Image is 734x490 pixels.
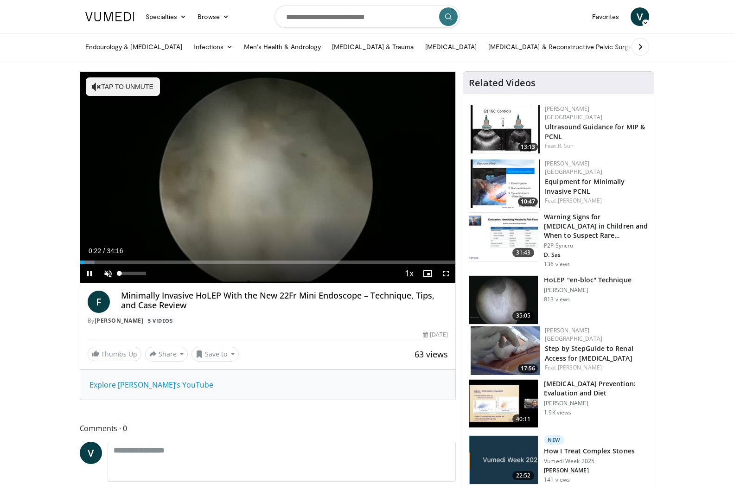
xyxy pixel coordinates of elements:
[545,326,602,343] a: [PERSON_NAME] [GEOGRAPHIC_DATA]
[544,409,571,416] p: 1.9K views
[544,476,570,484] p: 141 views
[544,458,635,465] p: Vumedi Week 2025
[88,317,448,325] div: By
[80,264,99,283] button: Pause
[85,12,134,21] img: VuMedi Logo
[544,400,648,407] p: [PERSON_NAME]
[545,122,645,141] a: Ultrasound Guidance for MIP & PCNL
[544,251,648,259] p: D. Sas
[545,105,602,121] a: [PERSON_NAME] [GEOGRAPHIC_DATA]
[400,264,418,283] button: Playback Rate
[471,105,540,153] img: ae74b246-eda0-4548-a041-8444a00e0b2d.150x105_q85_crop-smart_upscale.jpg
[518,197,538,206] span: 10:47
[544,286,632,294] p: [PERSON_NAME]
[631,7,649,26] a: V
[483,38,644,56] a: [MEDICAL_DATA] & Reconstructive Pelvic Surgery
[471,159,540,208] a: 10:47
[423,331,448,339] div: [DATE]
[469,436,538,484] img: d4687df1-bff4-4f94-b24f-952b82220f7b.png.150x105_q85_crop-smart_upscale.jpg
[145,317,176,325] a: 5 Videos
[420,38,483,56] a: [MEDICAL_DATA]
[545,177,625,196] a: Equipment for Minimally Invasive PCNL
[415,349,448,360] span: 63 views
[103,247,105,255] span: /
[99,264,117,283] button: Unmute
[471,105,540,153] a: 13:13
[469,276,538,324] img: fb452d19-f97f-4b12-854a-e22d5bcc68fc.150x105_q85_crop-smart_upscale.jpg
[545,344,633,363] a: Step by StepGuide to Renal Access for [MEDICAL_DATA]
[544,261,570,268] p: 136 views
[544,212,648,240] h3: Warning Signs for [MEDICAL_DATA] in Children and When to Suspect Rare…
[326,38,420,56] a: [MEDICAL_DATA] & Trauma
[469,379,648,428] a: 40:11 [MEDICAL_DATA] Prevention: Evaluation and Diet [PERSON_NAME] 1.9K views
[107,247,123,255] span: 34:16
[238,38,326,56] a: Men’s Health & Andrology
[512,311,535,320] span: 35:05
[471,159,540,208] img: 57193a21-700a-4103-8163-b4069ca57589.150x105_q85_crop-smart_upscale.jpg
[274,6,460,28] input: Search topics, interventions
[80,442,102,464] a: V
[95,317,144,325] a: [PERSON_NAME]
[145,347,188,362] button: Share
[544,446,635,456] h3: How I Treat Complex Stones
[89,380,213,390] a: Explore [PERSON_NAME]’s YouTube
[545,363,646,372] div: Feat.
[544,296,570,303] p: 813 views
[471,326,540,375] img: be78edef-9c83-4ca4-81c3-bb590ce75b9a.150x105_q85_crop-smart_upscale.jpg
[80,261,456,264] div: Progress Bar
[80,72,456,283] video-js: Video Player
[545,159,602,176] a: [PERSON_NAME] [GEOGRAPHIC_DATA]
[121,291,448,311] h4: Minimally Invasive HoLEP With the New 22Fr Mini Endoscope – Technique, Tips, and Case Review
[88,291,110,313] a: F
[544,467,635,474] p: [PERSON_NAME]
[86,77,160,96] button: Tap to unmute
[512,248,535,257] span: 31:43
[545,197,646,205] div: Feat.
[544,435,564,445] p: New
[80,422,456,434] span: Comments 0
[544,242,648,249] p: P2P Syncro
[88,347,141,361] a: Thumbs Up
[558,363,602,371] a: [PERSON_NAME]
[544,275,632,285] h3: HoLEP "en-bloc" Technique
[188,38,238,56] a: Infections
[140,7,192,26] a: Specialties
[437,264,455,283] button: Fullscreen
[518,143,538,151] span: 13:13
[469,380,538,428] img: 83db353a-c630-4554-8a0b-735d1bf04164.150x105_q85_crop-smart_upscale.jpg
[469,212,648,268] a: 31:43 Warning Signs for [MEDICAL_DATA] in Children and When to Suspect Rare… P2P Syncro D. Sas 13...
[518,364,538,373] span: 17:56
[545,142,646,150] div: Feat.
[80,38,188,56] a: Endourology & [MEDICAL_DATA]
[558,142,573,150] a: R. Sur
[469,275,648,325] a: 35:05 HoLEP "en-bloc" Technique [PERSON_NAME] 813 views
[469,213,538,261] img: b1bc6859-4bdd-4be1-8442-b8b8c53ce8a1.150x105_q85_crop-smart_upscale.jpg
[471,326,540,375] a: 17:56
[418,264,437,283] button: Enable picture-in-picture mode
[512,414,535,424] span: 40:11
[191,347,239,362] button: Save to
[587,7,625,26] a: Favorites
[89,247,101,255] span: 0:22
[469,435,648,484] a: 22:52 New How I Treat Complex Stones Vumedi Week 2025 [PERSON_NAME] 141 views
[469,77,536,89] h4: Related Videos
[558,197,602,204] a: [PERSON_NAME]
[512,471,535,480] span: 22:52
[120,272,146,275] div: Volume Level
[544,379,648,398] h3: [MEDICAL_DATA] Prevention: Evaluation and Diet
[192,7,235,26] a: Browse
